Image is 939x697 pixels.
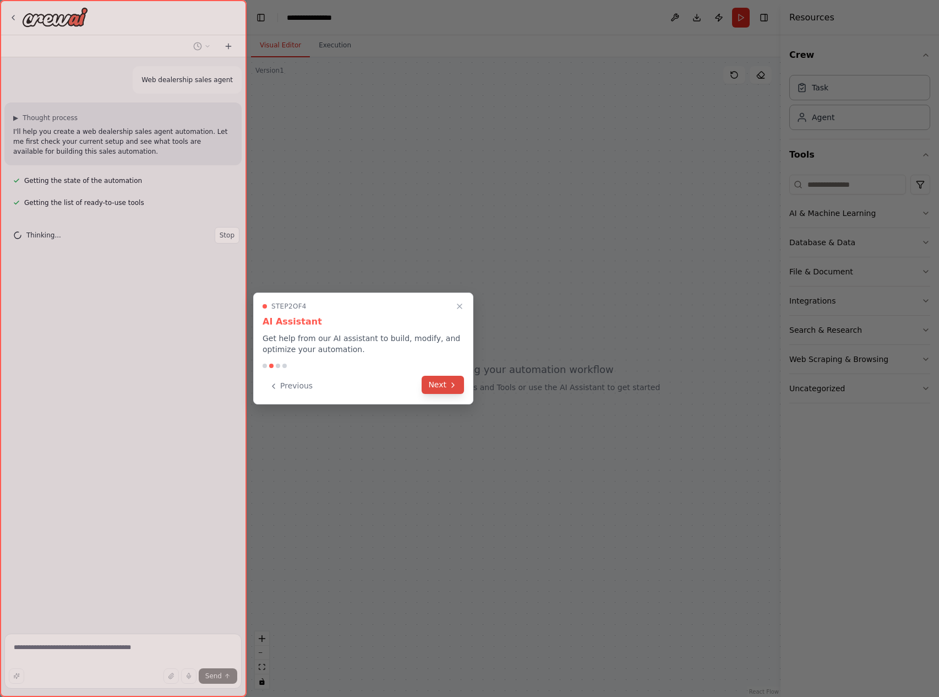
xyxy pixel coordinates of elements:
[271,302,307,311] span: Step 2 of 4
[263,315,464,328] h3: AI Assistant
[422,376,464,394] button: Next
[253,10,269,25] button: Hide left sidebar
[453,300,466,313] button: Close walkthrough
[263,333,464,355] p: Get help from our AI assistant to build, modify, and optimize your automation.
[263,377,319,395] button: Previous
